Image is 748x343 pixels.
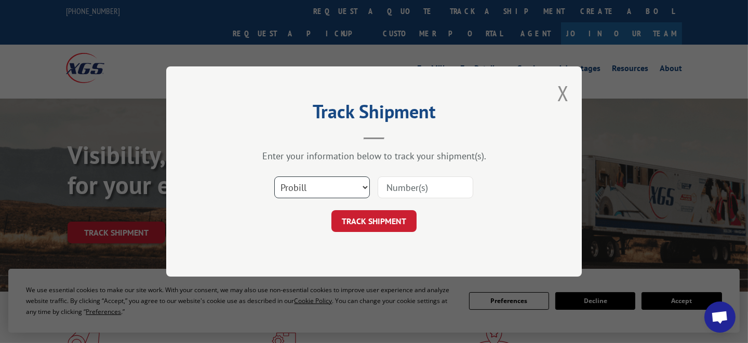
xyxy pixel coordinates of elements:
[704,301,736,333] div: Open chat
[331,210,417,232] button: TRACK SHIPMENT
[557,79,569,107] button: Close modal
[218,150,530,162] div: Enter your information below to track your shipment(s).
[378,176,473,198] input: Number(s)
[218,104,530,124] h2: Track Shipment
